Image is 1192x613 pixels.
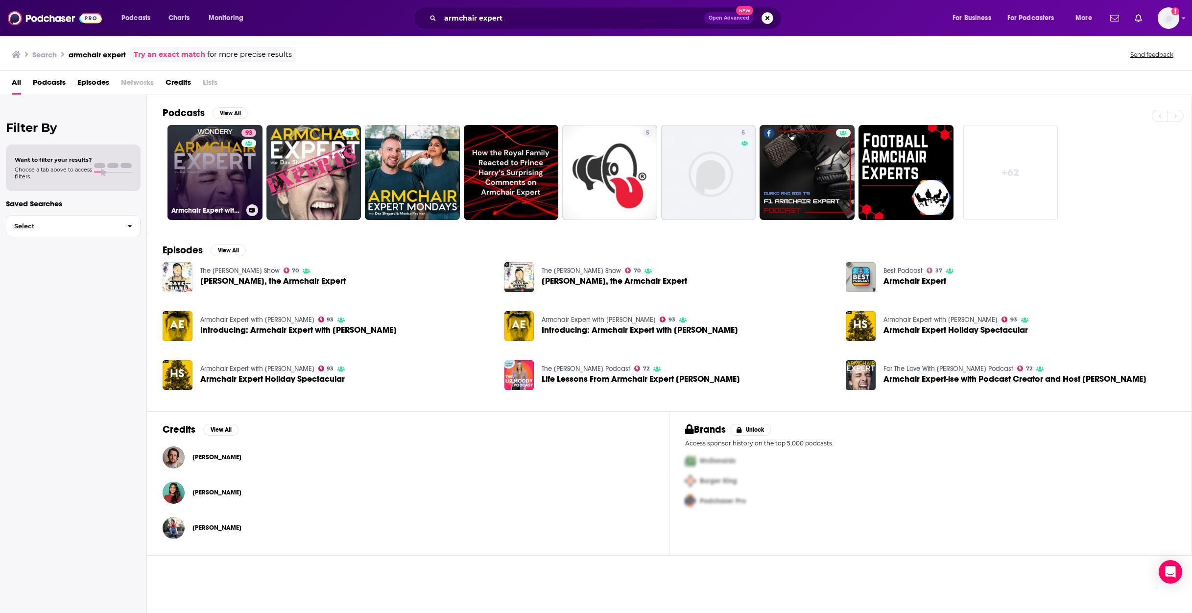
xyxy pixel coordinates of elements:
a: Armchair Expert Holiday Spectacular [200,375,345,383]
div: Open Intercom Messenger [1159,560,1182,584]
a: The Dave Chang Show [542,267,621,275]
img: Introducing: Armchair Expert with Dax Shepard [163,311,192,341]
a: 93 [1001,317,1017,322]
div: Search podcasts, credits, & more... [423,7,791,29]
button: View All [213,107,248,119]
a: Show notifications dropdown [1106,10,1123,26]
img: Dax Shepard, the Armchair Expert [163,262,192,292]
span: Podcasts [33,74,66,95]
img: Podchaser - Follow, Share and Rate Podcasts [8,9,102,27]
button: Send feedback [1127,50,1176,59]
span: Armchair Expert-ise with Podcast Creator and Host [PERSON_NAME] [883,375,1146,383]
a: Try an exact match [134,49,205,60]
span: McDonalds [700,457,736,465]
img: First Pro Logo [681,451,700,471]
a: Best Podcast [883,267,923,275]
p: Access sponsor history on the top 5,000 podcasts. [685,440,1176,447]
span: 5 [646,128,649,138]
span: 72 [643,367,649,371]
span: 70 [634,269,641,273]
a: Life Lessons From Armchair Expert Monica Padman [504,360,534,390]
button: Mia MarchantMia Marchant [163,512,653,543]
a: 72 [1017,366,1032,371]
img: Monica Padman [163,482,185,504]
span: Podcasts [121,11,150,25]
span: Open Advanced [709,16,749,21]
a: Armchair Expert with Dax Shepard [200,316,314,324]
a: 5 [562,125,657,220]
a: Dax Shepard, the Armchair Expert [542,277,687,285]
span: Podchaser Pro [700,497,746,505]
button: Open AdvancedNew [704,12,754,24]
a: The Liz Moody Podcast [542,365,630,373]
span: [PERSON_NAME], the Armchair Expert [200,277,346,285]
span: [PERSON_NAME] [192,489,241,496]
span: For Podcasters [1007,11,1054,25]
a: 5 [642,129,653,137]
a: Mia Marchant [163,517,185,539]
h2: Episodes [163,244,203,256]
span: 70 [292,269,299,273]
button: View All [203,424,238,436]
img: Second Pro Logo [681,471,700,491]
a: EpisodesView All [163,244,246,256]
a: Monica Padman [192,489,241,496]
span: Credits [166,74,191,95]
h2: Filter By [6,121,141,135]
p: Saved Searches [6,199,141,208]
span: 93 [327,318,334,322]
a: Armchair Expert with Dax Shepard [883,316,998,324]
span: Networks [121,74,154,95]
img: Armchair Expert Holiday Spectacular [163,360,192,390]
span: 93 [245,128,252,138]
button: Select [6,215,141,237]
span: Lists [203,74,217,95]
span: 93 [1010,318,1017,322]
a: Episodes [77,74,109,95]
button: Monica PadmanMonica Padman [163,477,653,508]
a: +62 [963,125,1058,220]
h2: Podcasts [163,107,205,119]
button: open menu [946,10,1003,26]
a: 93Armchair Expert with [PERSON_NAME] [167,125,262,220]
span: Life Lessons From Armchair Expert [PERSON_NAME] [542,375,740,383]
img: Armchair Expert-ise with Podcast Creator and Host Monica Padman [846,360,876,390]
a: Armchair Expert with Dax Shepard [542,316,656,324]
img: Third Pro Logo [681,491,700,511]
a: The Dave Chang Show [200,267,280,275]
a: 5 [661,125,756,220]
a: Armchair Expert Holiday Spectacular [883,326,1028,334]
span: All [12,74,21,95]
a: Introducing: Armchair Expert with Dax Shepard [200,326,397,334]
img: Armchair Expert Holiday Spectacular [846,311,876,341]
a: 37 [927,268,942,273]
a: 93 [660,317,675,322]
span: 37 [935,269,942,273]
a: 72 [634,366,649,371]
span: New [736,6,754,15]
a: Dax Shepard, the Armchair Expert [200,277,346,285]
span: Burger King [700,477,737,485]
input: Search podcasts, credits, & more... [440,10,704,26]
a: Rob Holysz [192,453,241,461]
span: 5 [741,128,745,138]
a: Dax Shepard, the Armchair Expert [504,262,534,292]
span: [PERSON_NAME] [192,524,241,532]
a: Mia Marchant [192,524,241,532]
span: Introducing: Armchair Expert with [PERSON_NAME] [200,326,397,334]
h2: Brands [685,423,726,436]
span: Monitoring [209,11,243,25]
a: CreditsView All [163,423,238,436]
a: Charts [162,10,195,26]
span: Choose a tab above to access filters. [15,166,92,180]
span: 72 [1026,367,1032,371]
h3: armchair expert [69,50,126,59]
